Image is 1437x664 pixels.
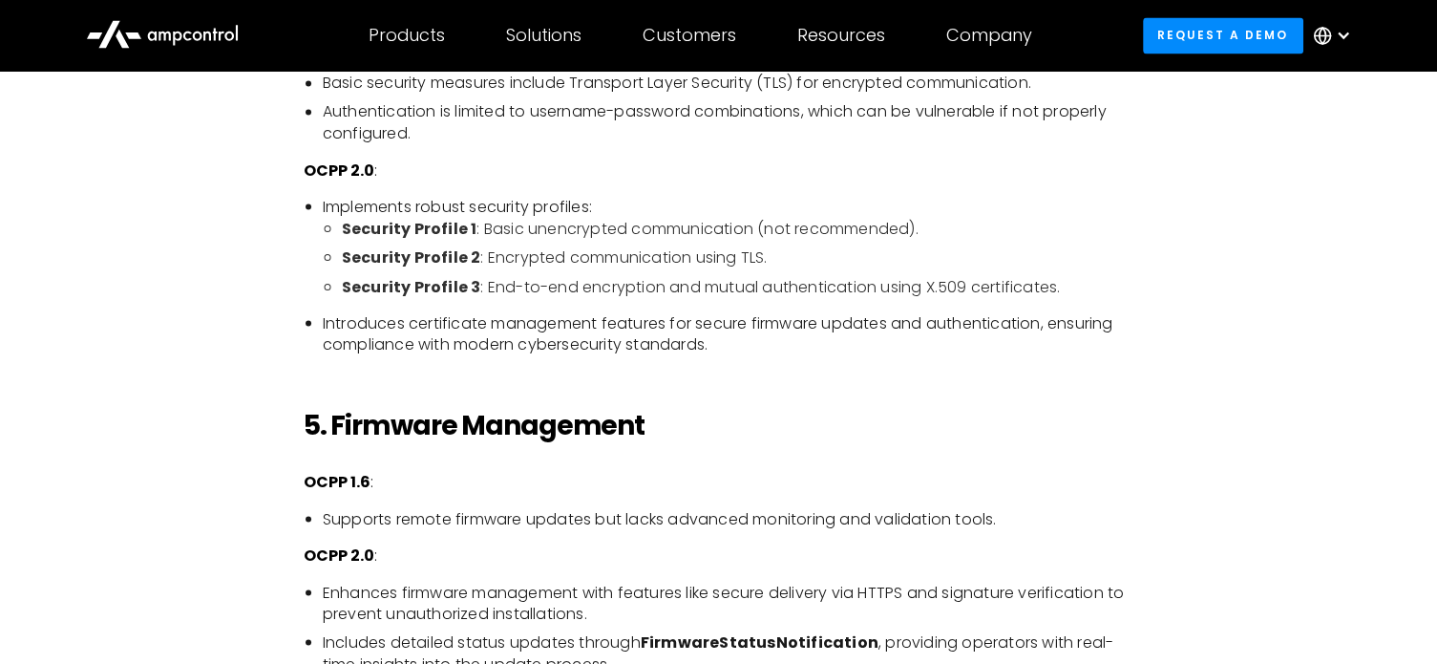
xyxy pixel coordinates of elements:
div: Solutions [506,25,581,46]
div: Company [946,25,1032,46]
a: Request a demo [1143,17,1303,53]
strong: OCPP 2.0 [304,159,374,181]
p: : [304,545,1134,566]
strong: Security Profile 1 [342,217,477,239]
li: Introduces certificate management features for secure firmware updates and authentication, ensuri... [323,312,1134,355]
li: Enhances firmware management with features like secure delivery via HTTPS and signature verificat... [323,582,1134,625]
li: Basic security measures include Transport Layer Security (TLS) for encrypted communication. [323,73,1134,94]
li: Implements robust security profiles: [323,196,1134,297]
div: Products [369,25,445,46]
p: : [304,160,1134,181]
p: : [304,471,1134,492]
strong: Security Profile 2 [342,246,481,268]
li: : Basic unencrypted communication (not recommended). [342,218,1134,239]
li: Supports remote firmware updates but lacks advanced monitoring and validation tools. [323,508,1134,529]
li: : Encrypted communication using TLS. [342,246,1134,268]
div: Customers [643,25,736,46]
div: Resources [797,25,885,46]
strong: Security Profile 3 [342,275,481,297]
li: : End-to-end encryption and mutual authentication using X.509 certificates. [342,276,1134,297]
strong: FirmwareStatusNotification [641,631,878,653]
strong: OCPP 1.6 [304,470,370,492]
li: Authentication is limited to username-password combinations, which can be vulnerable if not prope... [323,101,1134,144]
strong: OCPP 2.0 [304,544,374,566]
strong: 5. Firmware Management [304,406,645,443]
